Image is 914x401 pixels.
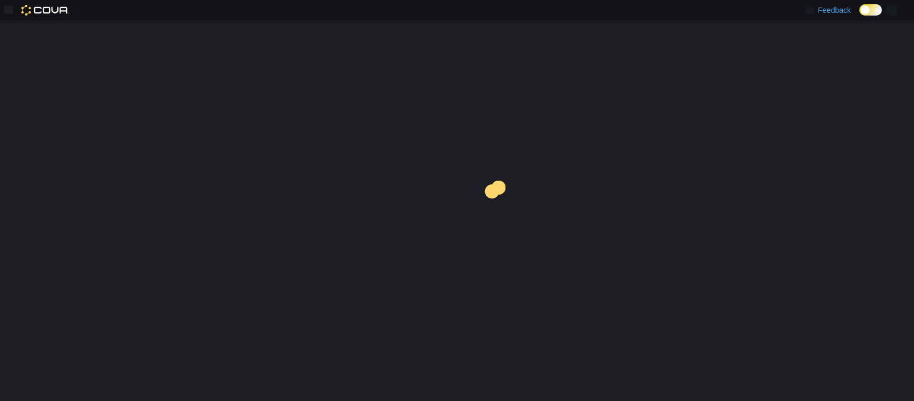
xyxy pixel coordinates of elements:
input: Dark Mode [859,4,882,16]
img: cova-loader [457,173,538,253]
span: Feedback [818,5,851,16]
img: Cova [21,5,69,16]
